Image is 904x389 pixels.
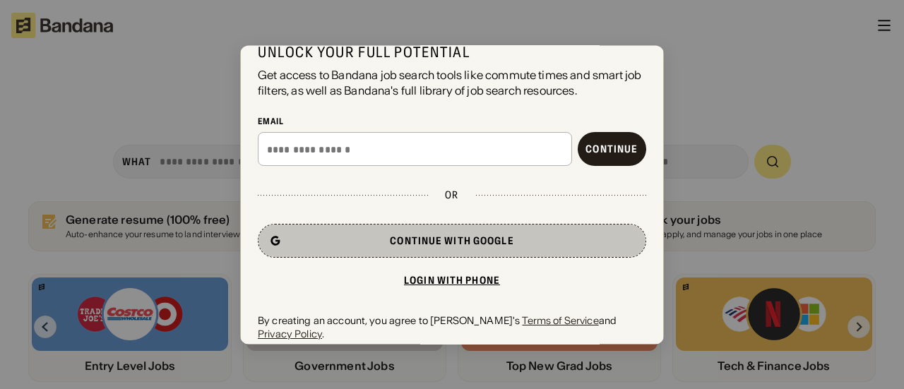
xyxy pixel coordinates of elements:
a: Privacy Policy [258,328,322,340]
div: Unlock your full potential [258,43,646,61]
div: Login with phone [404,276,500,286]
div: Continue with Google [390,237,513,246]
a: Terms of Service [522,315,598,328]
div: By creating an account, you agree to [PERSON_NAME]'s and . [258,315,646,340]
div: Continue [585,145,638,155]
div: Get access to Bandana job search tools like commute times and smart job filters, as well as Banda... [258,67,646,99]
div: or [445,189,458,202]
div: Email [258,116,646,127]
